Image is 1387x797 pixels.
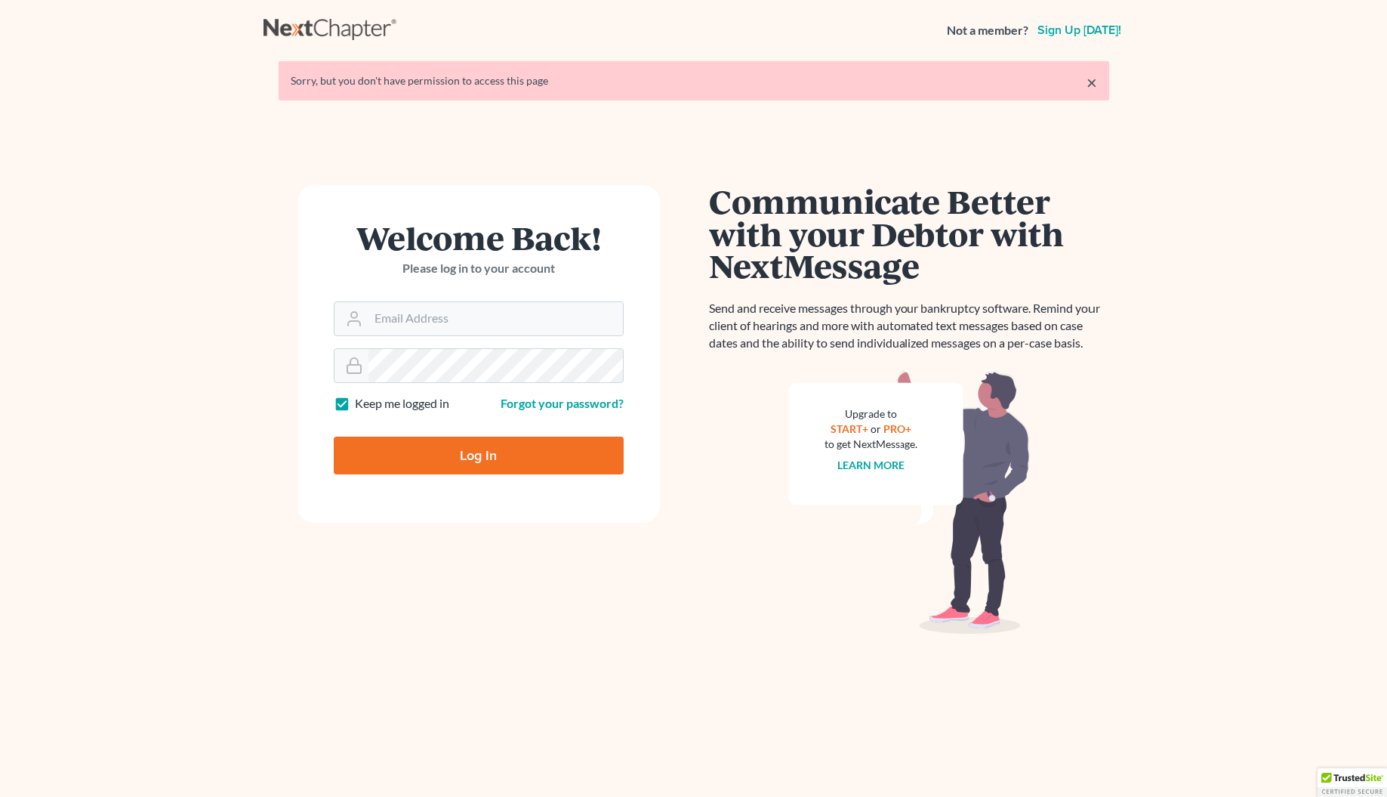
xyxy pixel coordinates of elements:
[709,185,1109,282] h1: Communicate Better with your Debtor with NextMessage
[334,221,624,254] h1: Welcome Back!
[291,73,1097,88] div: Sorry, but you don't have permission to access this page
[837,459,905,471] a: Learn more
[1086,73,1097,91] a: ×
[788,370,1030,635] img: nextmessage_bg-59042aed3d76b12b5cd301f8e5b87938c9018125f34e5fa2b7a6b67550977c72.svg
[883,422,911,435] a: PRO+
[355,395,449,412] label: Keep me logged in
[831,422,868,435] a: START+
[334,260,624,277] p: Please log in to your account
[871,422,881,435] span: or
[501,396,624,410] a: Forgot your password?
[1034,24,1124,36] a: Sign up [DATE]!
[368,302,623,335] input: Email Address
[824,437,918,452] div: to get NextMessage.
[709,300,1109,352] p: Send and receive messages through your bankruptcy software. Remind your client of hearings and mo...
[824,406,918,422] div: Upgrade to
[947,22,1028,39] strong: Not a member?
[1318,768,1387,797] div: TrustedSite Certified
[334,437,624,474] input: Log In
